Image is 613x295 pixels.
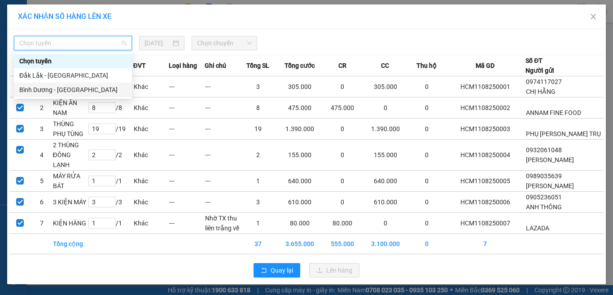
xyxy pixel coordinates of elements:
span: up [108,103,114,109]
span: [PERSON_NAME] [526,182,574,189]
span: Chọn chuyến [197,36,252,50]
td: Khác [133,171,169,192]
span: close [590,13,597,20]
td: 475.000 [276,97,323,119]
td: 0 [323,140,362,171]
td: HCM1108250001 [445,76,525,97]
td: --- [169,97,205,119]
span: Increase Value [105,197,115,202]
td: 0 [323,76,362,97]
td: 4 [31,140,53,171]
span: Decrease Value [105,181,115,186]
span: [PERSON_NAME] [526,156,574,163]
td: 155.000 [362,140,409,171]
button: rollbackQuay lại [254,263,300,277]
td: --- [169,76,205,97]
td: 5 [31,171,53,192]
span: ĐVT [133,61,146,70]
td: 6 [31,192,53,213]
td: / 2 [88,140,133,171]
span: 0932061048 [526,146,562,154]
span: CHỊ HẰNG [526,88,556,95]
span: Decrease Value [105,108,115,113]
td: 7 [445,234,525,254]
td: 0 [409,213,445,234]
td: 155.000 [276,140,323,171]
input: 11/08/2025 [144,38,171,48]
span: Loại hàng [169,61,197,70]
span: ANNAM FINE FOOD [526,109,581,116]
td: 19 [241,119,276,140]
div: Số ĐT Người gửi [525,56,554,75]
td: 640.000 [362,171,409,192]
div: Chọn tuyến [19,56,127,66]
td: 610.000 [362,192,409,213]
td: 305.000 [362,76,409,97]
span: Tổng cước [285,61,315,70]
span: down [108,129,114,134]
td: 0 [409,97,445,119]
td: Khác [133,213,169,234]
td: --- [169,171,205,192]
td: 0 [409,171,445,192]
div: Đắk Lắk - [GEOGRAPHIC_DATA] [19,70,127,80]
span: Thu hộ [416,61,437,70]
td: 7 [31,213,53,234]
span: PHỤ [PERSON_NAME] TRỤ [526,130,601,137]
td: Nhờ TX thu liên trắng về [205,213,241,234]
td: KIỆN ÂN NAM [53,97,88,119]
td: --- [205,76,241,97]
td: 0 [362,97,409,119]
td: 3 [241,192,276,213]
td: --- [169,213,205,234]
div: Chọn tuyến [14,54,132,68]
td: 1.390.000 [276,119,323,140]
span: Quay lại [271,265,293,275]
td: 0 [323,119,362,140]
td: KIỆN HÀNG [53,213,88,234]
td: --- [205,97,241,119]
span: Decrease Value [105,202,115,207]
span: CR [338,61,346,70]
td: 0 [323,192,362,213]
span: Mã GD [476,61,495,70]
td: 555.000 [323,234,362,254]
td: --- [169,119,205,140]
td: --- [205,192,241,213]
span: XÁC NHẬN SỐ HÀNG LÊN XE [18,12,111,21]
td: HCM1108250007 [445,213,525,234]
span: Increase Value [105,103,115,108]
td: 8 [241,97,276,119]
span: Increase Value [105,124,115,129]
td: HCM1108250005 [445,171,525,192]
td: 3 [31,119,53,140]
td: 0 [409,140,445,171]
td: 3.100.000 [362,234,409,254]
td: --- [205,140,241,171]
td: 475.000 [323,97,362,119]
td: / 8 [88,97,133,119]
td: MÁY RỬA BÁT [53,171,88,192]
span: 0905236051 [526,194,562,201]
td: HCM1108250002 [445,97,525,119]
td: / 1 [88,171,133,192]
td: Khác [133,140,169,171]
span: Decrease Value [105,155,115,160]
span: up [108,219,114,224]
td: 80.000 [323,213,362,234]
td: 0 [409,76,445,97]
span: Chọn tuyến [19,36,127,50]
td: 1.390.000 [362,119,409,140]
td: 1 [241,213,276,234]
td: 3.655.000 [276,234,323,254]
td: Khác [133,76,169,97]
span: Increase Value [105,150,115,155]
td: / 19 [88,119,133,140]
td: HCM1108250006 [445,192,525,213]
td: --- [205,171,241,192]
div: Bình Dương - Đắk Lắk [14,83,132,97]
td: 3 KIỆN MÁY [53,192,88,213]
span: down [108,202,114,207]
span: down [108,223,114,229]
td: 0 [323,171,362,192]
